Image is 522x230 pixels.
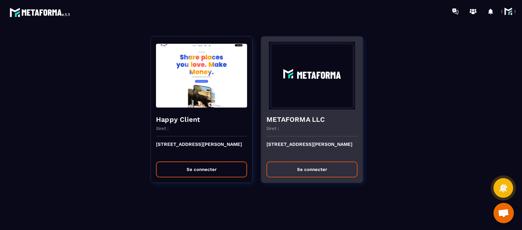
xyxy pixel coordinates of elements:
h4: METAFORMA LLC [266,115,358,124]
p: Siret : [156,126,169,131]
p: Siret : [266,126,279,131]
h4: Happy Client [156,115,247,124]
img: funnel-background [266,42,358,110]
img: logo [10,6,71,18]
button: Se connecter [266,161,358,177]
p: [STREET_ADDRESS][PERSON_NAME] [266,141,358,156]
button: Se connecter [156,161,247,177]
div: Ouvrir le chat [493,203,514,223]
img: funnel-background [156,42,247,110]
p: [STREET_ADDRESS][PERSON_NAME] [156,141,247,156]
